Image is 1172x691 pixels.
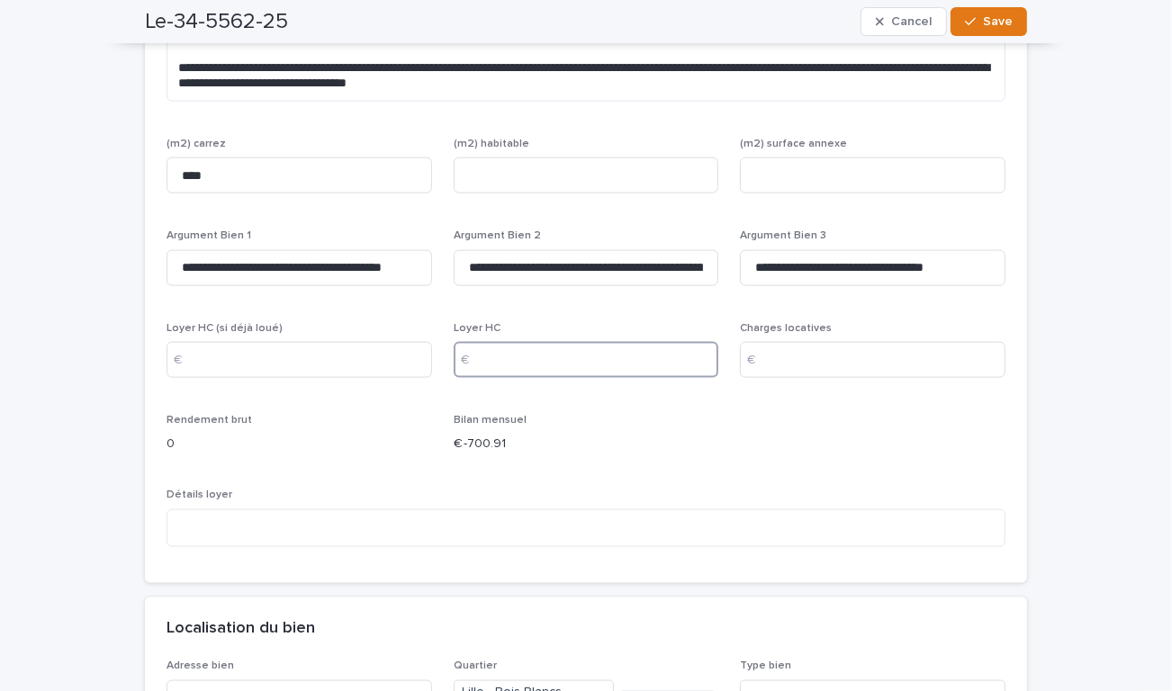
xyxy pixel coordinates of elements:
[740,660,791,671] span: Type bien
[167,415,252,426] span: Rendement brut
[167,435,432,453] p: 0
[454,415,527,426] span: Bilan mensuel
[167,323,283,334] span: Loyer HC (si déjà loué)
[740,342,776,378] div: €
[891,15,932,28] span: Cancel
[983,15,1013,28] span: Save
[454,435,719,453] p: € -700.91
[454,323,500,334] span: Loyer HC
[861,7,947,36] button: Cancel
[167,489,232,500] span: Détails loyer
[454,230,541,241] span: Argument Bien 2
[167,342,203,378] div: €
[167,619,315,639] h2: Localisation du bien
[167,230,251,241] span: Argument Bien 1
[740,323,832,334] span: Charges locatives
[740,230,826,241] span: Argument Bien 3
[951,7,1027,36] button: Save
[454,139,529,149] span: (m2) habitable
[167,139,226,149] span: (m2) carrez
[167,660,234,671] span: Adresse bien
[145,9,288,35] h2: Le-34-5562-25
[454,342,490,378] div: €
[740,139,847,149] span: (m2) surface annexe
[454,660,497,671] span: Quartier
